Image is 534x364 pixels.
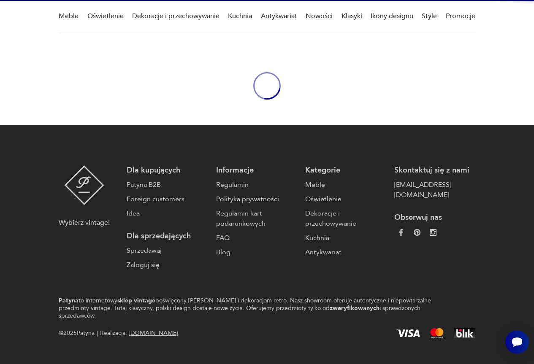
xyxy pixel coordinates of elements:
a: [EMAIL_ADDRESS][DOMAIN_NAME] [394,180,475,200]
p: Dla sprzedających [127,231,207,241]
a: Regulamin kart podarunkowych [216,208,297,229]
img: 37d27d81a828e637adc9f9cb2e3d3a8a.webp [414,229,420,236]
a: Meble [305,180,386,190]
p: Skontaktuj się z nami [394,165,475,175]
a: Dekoracje i przechowywanie [305,208,386,229]
img: Visa [396,329,420,337]
p: Dla kupujących [127,165,207,175]
p: Kategorie [305,165,386,175]
span: @ 2025 Patyna [59,328,95,338]
a: Sprzedawaj [127,245,207,256]
a: FAQ [216,233,297,243]
strong: Patyna [59,297,79,305]
a: Kuchnia [305,233,386,243]
a: Zaloguj się [127,260,207,270]
img: c2fd9cf7f39615d9d6839a72ae8e59e5.webp [430,229,436,236]
p: Informacje [216,165,297,175]
p: Obserwuj nas [394,213,475,223]
a: Blog [216,247,297,257]
strong: sklep vintage [117,297,155,305]
p: Wybierz vintage! [59,218,110,228]
strong: zweryfikowanych [330,304,379,312]
p: to internetowy poświęcony [PERSON_NAME] i dekoracjom retro. Nasz showroom oferuje autentyczne i n... [59,297,446,320]
img: Patyna - sklep z meblami i dekoracjami vintage [64,165,104,205]
a: Patyna B2B [127,180,207,190]
img: Mastercard [430,328,444,338]
a: Foreign customers [127,194,207,204]
a: Idea [127,208,207,218]
a: Antykwariat [305,247,386,257]
img: da9060093f698e4c3cedc1453eec5031.webp [398,229,404,236]
div: | [97,328,98,338]
span: Realizacja: [100,328,178,338]
a: Regulamin [216,180,297,190]
iframe: Smartsupp widget button [505,330,529,354]
a: Polityka prywatności [216,194,297,204]
img: BLIK [454,328,475,338]
a: Oświetlenie [305,194,386,204]
a: [DOMAIN_NAME] [129,329,178,337]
